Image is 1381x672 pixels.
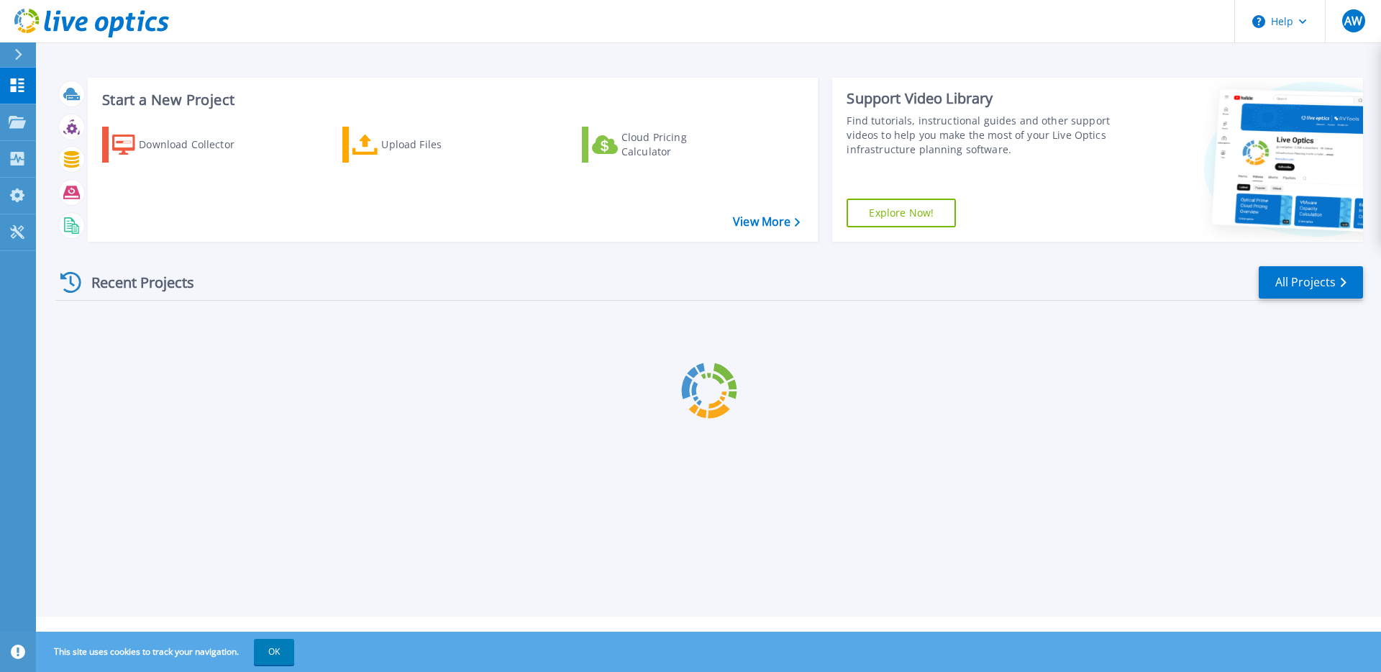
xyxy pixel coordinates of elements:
[847,199,956,227] a: Explore Now!
[1259,266,1363,299] a: All Projects
[102,127,263,163] a: Download Collector
[342,127,503,163] a: Upload Files
[847,89,1117,108] div: Support Video Library
[139,130,254,159] div: Download Collector
[582,127,742,163] a: Cloud Pricing Calculator
[621,130,737,159] div: Cloud Pricing Calculator
[254,639,294,665] button: OK
[55,265,214,300] div: Recent Projects
[847,114,1117,157] div: Find tutorials, instructional guides and other support videos to help you make the most of your L...
[102,92,800,108] h3: Start a New Project
[381,130,496,159] div: Upload Files
[1344,15,1362,27] span: AW
[733,215,800,229] a: View More
[40,639,294,665] span: This site uses cookies to track your navigation.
